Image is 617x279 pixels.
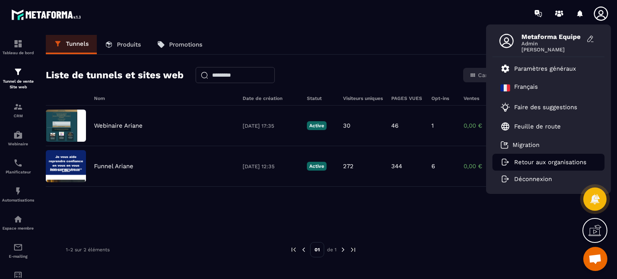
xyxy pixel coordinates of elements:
[307,96,335,101] h6: Statut
[46,110,86,142] img: image
[339,246,347,253] img: next
[431,163,435,170] p: 6
[343,163,353,170] p: 272
[501,141,539,149] a: Migration
[307,121,327,130] p: Active
[13,158,23,168] img: scheduler
[464,163,504,170] p: 0,00 €
[2,170,34,174] p: Planificateur
[94,122,143,129] p: Webinaire Ariane
[501,122,561,131] a: Feuille de route
[2,152,34,180] a: schedulerschedulerPlanificateur
[169,41,202,48] p: Promotions
[46,150,86,182] img: image
[2,51,34,55] p: Tableau de bord
[465,69,498,81] button: Carte
[514,65,576,72] p: Paramètres généraux
[431,96,456,101] h6: Opt-ins
[513,141,539,149] p: Migration
[13,67,23,77] img: formation
[11,7,84,22] img: logo
[2,236,34,265] a: emailemailE-mailing
[583,247,607,271] div: Ouvrir le chat
[13,186,23,196] img: automations
[464,96,504,101] h6: Ventes
[117,41,141,48] p: Produits
[391,96,423,101] h6: PAGES VUES
[13,130,23,140] img: automations
[2,124,34,152] a: automationsautomationsWebinaire
[478,72,493,78] span: Carte
[13,102,23,112] img: formation
[66,247,110,253] p: 1-2 sur 2 éléments
[501,64,576,73] a: Paramètres généraux
[2,226,34,230] p: Espace membre
[514,104,577,111] p: Faire des suggestions
[521,47,582,53] span: [PERSON_NAME]
[46,35,97,54] a: Tunnels
[2,208,34,236] a: automationsautomationsEspace membre
[343,96,383,101] h6: Visiteurs uniques
[2,142,34,146] p: Webinaire
[521,33,582,41] span: Metaforma Equipe
[514,159,586,166] p: Retour aux organisations
[2,79,34,90] p: Tunnel de vente Site web
[2,180,34,208] a: automationsautomationsAutomatisations
[149,35,210,54] a: Promotions
[290,246,297,253] img: prev
[2,198,34,202] p: Automatisations
[2,114,34,118] p: CRM
[243,96,299,101] h6: Date de création
[391,163,402,170] p: 344
[2,33,34,61] a: formationformationTableau de bord
[94,163,133,170] p: Funnel Ariane
[13,39,23,49] img: formation
[514,175,552,183] p: Déconnexion
[521,41,582,47] span: Admin
[501,102,586,112] a: Faire des suggestions
[2,61,34,96] a: formationformationTunnel de vente Site web
[97,35,149,54] a: Produits
[327,246,337,253] p: de 1
[13,242,23,252] img: email
[343,122,350,129] p: 30
[514,123,561,130] p: Feuille de route
[307,162,327,171] p: Active
[243,163,299,169] p: [DATE] 12:35
[300,246,307,253] img: prev
[13,214,23,224] img: automations
[349,246,357,253] img: next
[391,122,398,129] p: 46
[94,96,235,101] h6: Nom
[310,242,324,257] p: 01
[514,83,538,93] p: Français
[431,122,434,129] p: 1
[243,123,299,129] p: [DATE] 17:35
[66,40,89,47] p: Tunnels
[464,122,504,129] p: 0,00 €
[501,159,586,166] a: Retour aux organisations
[2,254,34,259] p: E-mailing
[46,67,184,83] h2: Liste de tunnels et sites web
[2,96,34,124] a: formationformationCRM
